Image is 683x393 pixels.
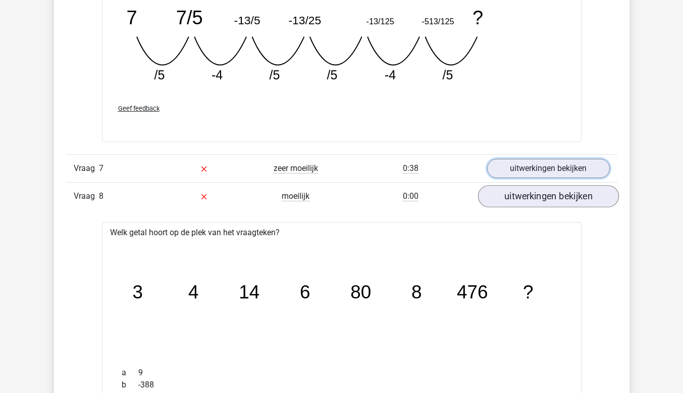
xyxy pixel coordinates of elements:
tspan: 8 [412,282,423,303]
span: 8 [99,191,103,201]
tspan: ? [523,282,534,303]
span: a [122,367,138,379]
tspan: ? [472,7,483,28]
a: uitwerkingen bekijken [487,159,610,178]
tspan: 4 [188,282,199,303]
tspan: 476 [457,282,489,303]
tspan: -513/125 [422,16,454,25]
tspan: /5 [327,68,337,82]
div: 9 [114,367,569,379]
tspan: 7 [126,7,137,28]
tspan: 80 [351,282,372,303]
tspan: /5 [269,68,280,82]
tspan: -13/5 [234,13,260,26]
span: 0:00 [403,191,418,201]
tspan: 14 [239,282,259,303]
tspan: -4 [384,68,395,82]
tspan: -13/25 [288,13,321,26]
span: moeilijk [282,191,309,201]
span: zeer moeilijk [274,163,318,173]
span: Vraag [74,162,99,174]
span: Vraag [74,190,99,202]
span: Geef feedback [118,105,160,112]
tspan: /5 [442,68,453,82]
tspan: 3 [132,282,143,303]
tspan: 6 [300,282,310,303]
tspan: 7/5 [176,7,202,28]
a: uitwerkingen bekijken [478,185,618,207]
span: 7 [99,163,103,173]
tspan: -4 [211,68,222,82]
span: 0:38 [403,163,418,173]
tspan: /5 [154,68,165,82]
span: b [122,379,138,391]
div: -388 [114,379,569,391]
tspan: -13/125 [366,16,394,25]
